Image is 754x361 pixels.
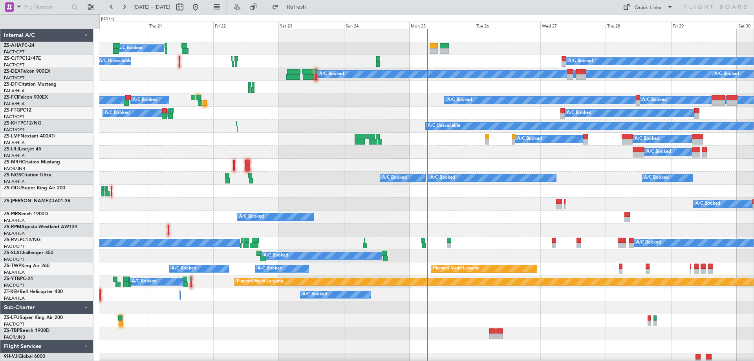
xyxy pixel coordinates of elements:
a: ZS-[PERSON_NAME]CL601-3R [4,199,71,203]
a: ZS-SLAChallenger 350 [4,251,53,255]
a: 9H-VJIGlobal 6000 [4,354,45,359]
span: ZS-DFI [4,82,18,87]
div: Mon 25 [409,22,475,29]
a: ZS-LRJLearjet 45 [4,147,41,152]
a: FALA/HLA [4,140,25,146]
div: Thu 21 [148,22,213,29]
span: ZS-YTB [4,277,20,281]
span: ZT-REH [4,290,20,294]
div: Planned Maint Lanseria [237,276,283,288]
span: 9H-VJI [4,354,18,359]
a: FALA/HLA [4,269,25,275]
a: ZS-FTGPC12 [4,108,31,113]
span: ZS-NGS [4,173,21,178]
span: ZS-RPM [4,225,21,229]
div: Planned Maint Lanseria [433,263,479,275]
a: ZS-FCIFalcon 900EX [4,95,48,100]
div: A/C Booked [714,68,739,80]
span: ZS-LMF [4,134,20,139]
a: FACT/CPT [4,114,24,120]
a: ZS-KHTPC12/NG [4,121,41,126]
a: ZT-REHBell Helicopter 430 [4,290,63,294]
span: ZS-FTG [4,108,20,113]
div: Fri 29 [671,22,737,29]
button: Refresh [268,1,315,13]
a: FACT/CPT [4,282,24,288]
div: A/C Booked [430,172,455,184]
div: A/C Booked [118,42,143,54]
span: [DATE] - [DATE] [134,4,170,11]
span: ZS-LRJ [4,147,19,152]
div: A/C Booked [258,263,282,275]
a: FACT/CPT [4,127,24,133]
a: ZS-YTBPC-24 [4,277,33,281]
a: FACT/CPT [4,62,24,68]
a: FALA/HLA [4,153,25,159]
a: FACT/CPT [4,257,24,262]
span: ZS-[PERSON_NAME] [4,199,49,203]
span: ZS-AHA [4,43,22,48]
input: Trip Number [24,1,69,13]
div: A/C Booked [319,68,344,80]
a: FACT/CPT [4,49,24,55]
a: FACT/CPT [4,321,24,327]
span: ZS-TBP [4,328,20,333]
span: ZS-PIR [4,212,18,216]
div: A/C Booked [447,94,472,106]
div: A/C Booked [133,94,157,106]
div: A/C Booked [695,198,720,210]
a: ZS-NGSCitation Ultra [4,173,51,178]
div: A/C Booked [568,55,593,67]
button: Quick Links [619,1,677,13]
a: FALA/HLA [4,218,25,224]
div: A/C Booked [239,211,264,223]
span: ZS-KHT [4,121,20,126]
a: ZS-RPMAgusta Westland AW139 [4,225,77,229]
a: ZS-TBPBeech 1900D [4,328,49,333]
span: ZS-SLA [4,251,20,255]
div: A/C Booked [642,94,667,106]
div: Wed 27 [540,22,606,29]
div: Sun 24 [344,22,410,29]
a: ZS-MRHCitation Mustang [4,160,60,165]
a: ZS-DFICitation Mustang [4,82,57,87]
div: A/C Booked [636,237,661,249]
a: FACT/CPT [4,244,24,249]
a: ZS-DEXFalcon 900EX [4,69,50,74]
div: Sat 23 [278,22,344,29]
span: ZS-LFU [4,315,20,320]
div: A/C Booked [132,276,157,288]
a: ZS-CJTPC12/47E [4,56,41,61]
span: ZS-ODU [4,186,22,191]
div: A/C Unavailable [428,120,460,132]
a: ZS-ODUSuper King Air 200 [4,186,65,191]
div: [DATE] [101,16,114,22]
a: ZS-LMFNextant 400XTi [4,134,55,139]
a: FALA/HLA [4,101,25,107]
span: ZS-CJT [4,56,19,61]
div: A/C Booked [264,250,288,262]
div: A/C Booked [567,107,591,119]
a: FACT/CPT [4,75,24,81]
a: ZS-TWPKing Air 260 [4,264,49,268]
div: A/C Booked [517,133,542,145]
div: A/C Booked [302,289,327,301]
span: ZS-TWP [4,264,21,268]
div: A/C Booked [646,146,671,158]
a: FAOR/JNB [4,334,25,340]
div: A/C Unavailable [99,55,132,67]
span: ZS-RVL [4,238,20,242]
a: FALA/HLA [4,179,25,185]
div: A/C Booked [172,263,196,275]
div: Quick Links [635,4,661,12]
div: A/C Booked [382,172,407,184]
a: ZS-LFUSuper King Air 200 [4,315,63,320]
div: Tue 26 [475,22,540,29]
div: A/C Booked [635,133,659,145]
a: FALA/HLA [4,88,25,94]
div: Thu 28 [606,22,671,29]
a: ZS-RVLPC12/NG [4,238,40,242]
div: A/C Booked [644,172,669,184]
a: FALA/HLA [4,231,25,236]
a: ZS-PIRBeech 1900D [4,212,48,216]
